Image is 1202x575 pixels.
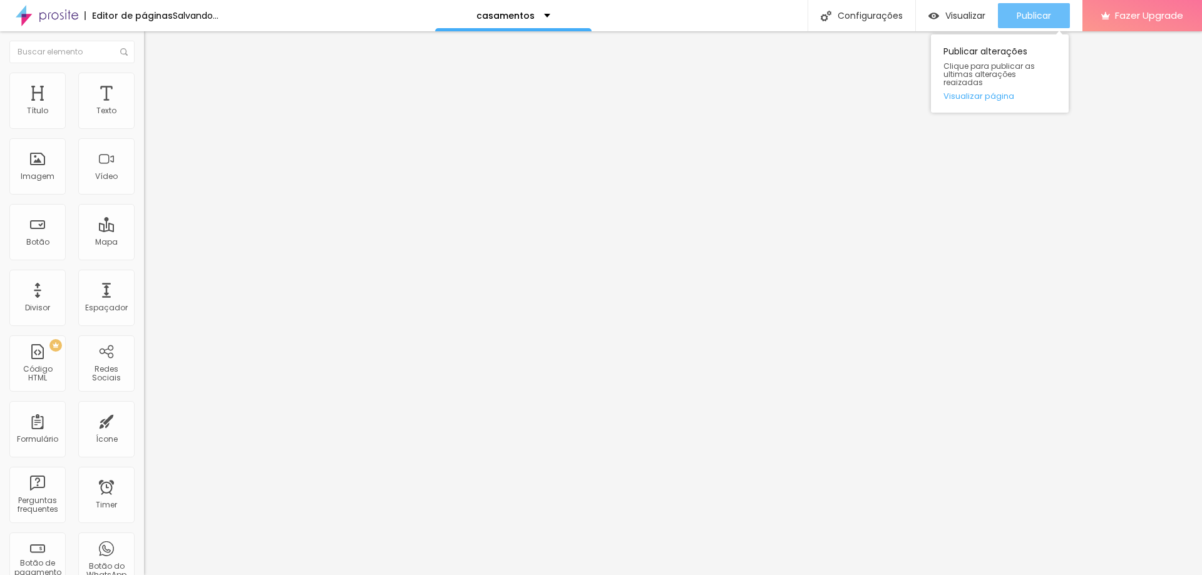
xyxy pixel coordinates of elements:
[85,303,128,312] div: Espaçador
[821,11,831,21] img: Icone
[1115,10,1183,21] span: Fazer Upgrade
[21,172,54,181] div: Imagem
[9,41,135,63] input: Buscar elemento
[85,11,173,20] div: Editor de páginas
[13,496,62,514] div: Perguntas frequentes
[96,106,116,115] div: Texto
[95,172,118,181] div: Vídeo
[81,365,131,383] div: Redes Sociais
[943,62,1056,87] span: Clique para publicar as ultimas alterações reaizadas
[945,11,985,21] span: Visualizar
[96,501,117,509] div: Timer
[27,106,48,115] div: Título
[1017,11,1051,21] span: Publicar
[120,48,128,56] img: Icone
[26,238,49,247] div: Botão
[96,435,118,444] div: Ícone
[998,3,1070,28] button: Publicar
[476,11,535,20] p: casamentos
[928,11,939,21] img: view-1.svg
[95,238,118,247] div: Mapa
[13,365,62,383] div: Código HTML
[17,435,58,444] div: Formulário
[25,303,50,312] div: Divisor
[943,92,1056,100] a: Visualizar página
[916,3,998,28] button: Visualizar
[173,11,218,20] div: Salvando...
[931,34,1069,113] div: Publicar alterações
